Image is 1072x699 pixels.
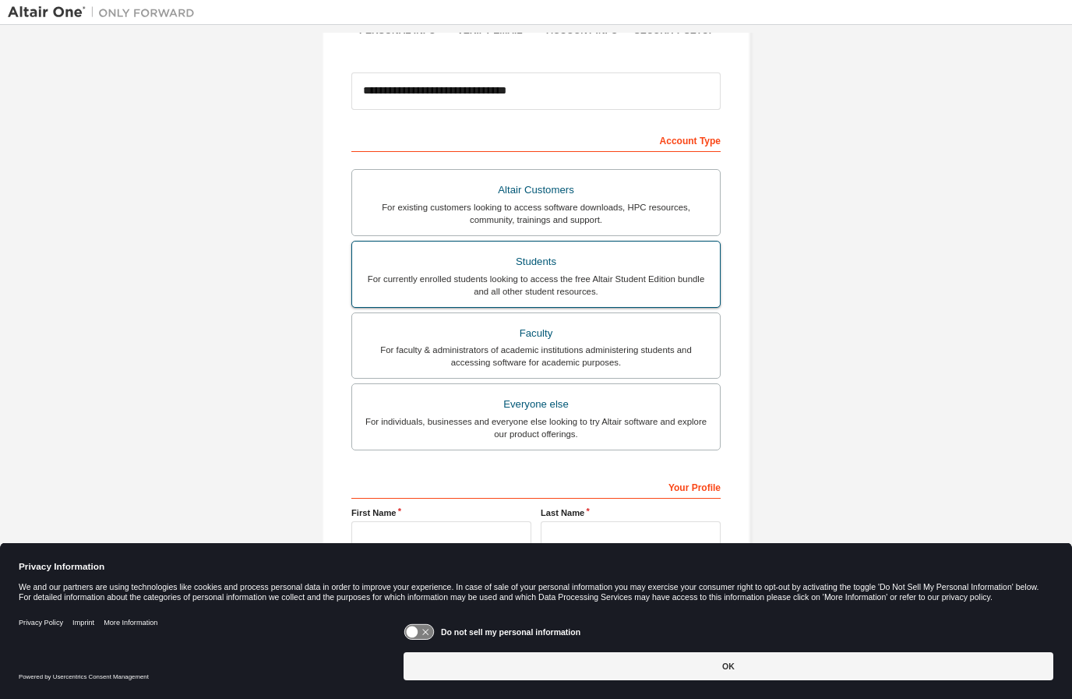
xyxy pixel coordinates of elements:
[8,5,203,20] img: Altair One
[361,415,711,440] div: For individuals, businesses and everyone else looking to try Altair software and explore our prod...
[361,179,711,201] div: Altair Customers
[361,394,711,415] div: Everyone else
[361,273,711,298] div: For currently enrolled students looking to access the free Altair Student Edition bundle and all ...
[361,344,711,369] div: For faculty & administrators of academic institutions administering students and accessing softwa...
[351,507,531,519] label: First Name
[361,251,711,273] div: Students
[541,507,721,519] label: Last Name
[351,127,721,152] div: Account Type
[361,323,711,344] div: Faculty
[351,474,721,499] div: Your Profile
[361,201,711,226] div: For existing customers looking to access software downloads, HPC resources, community, trainings ...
